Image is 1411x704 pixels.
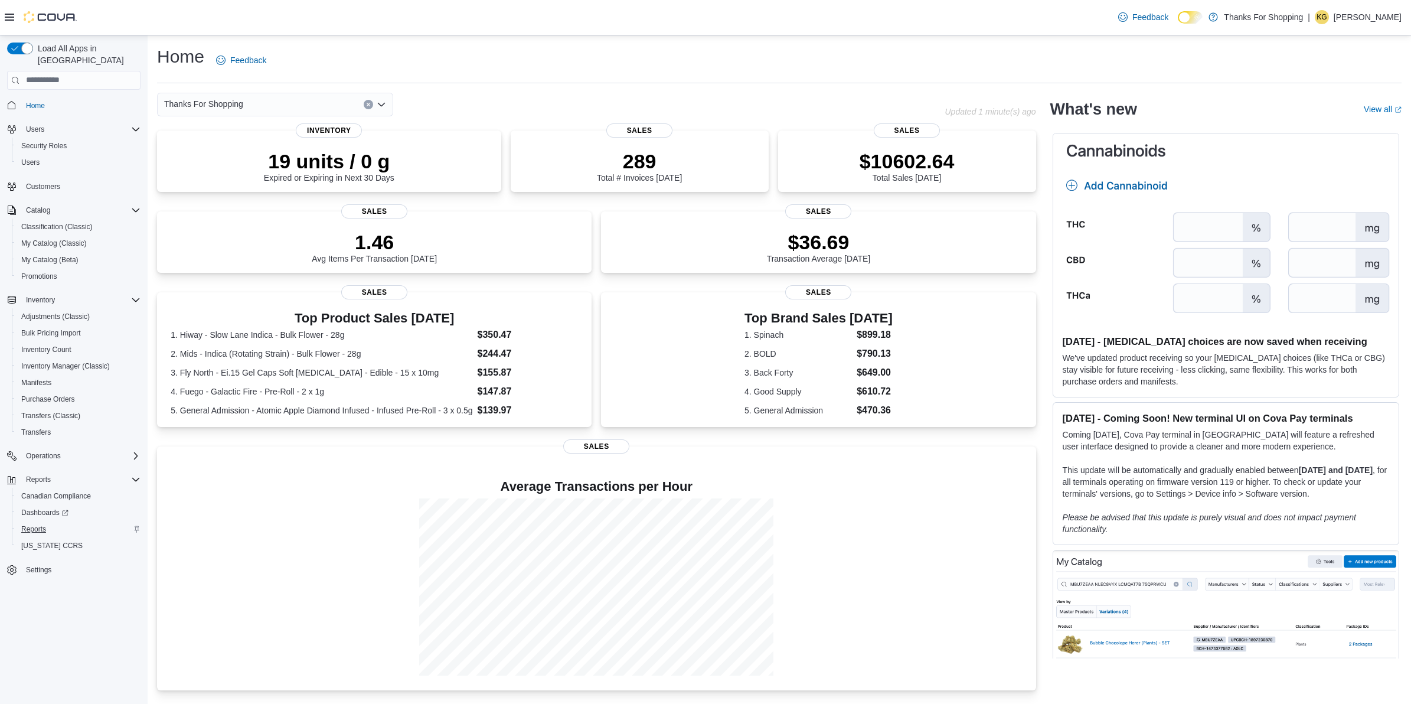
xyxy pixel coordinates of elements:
dd: $470.36 [857,403,893,418]
span: Purchase Orders [21,395,75,404]
h1: Home [157,45,204,69]
span: Dashboards [21,508,68,517]
a: Manifests [17,376,56,390]
span: Sales [785,204,851,219]
div: Karlee Gendreau [1315,10,1329,24]
span: My Catalog (Classic) [17,236,141,250]
a: Bulk Pricing Import [17,326,86,340]
dd: $649.00 [857,366,893,380]
span: Sales [341,285,407,299]
div: Expired or Expiring in Next 30 Days [264,149,394,182]
button: Catalog [21,203,55,217]
a: Home [21,99,50,113]
span: Dashboards [17,506,141,520]
a: Security Roles [17,139,71,153]
dd: $899.18 [857,328,893,342]
p: [PERSON_NAME] [1334,10,1402,24]
a: Feedback [211,48,271,72]
button: Inventory Count [12,341,145,358]
div: Total Sales [DATE] [860,149,955,182]
span: Inventory [26,295,55,305]
span: Sales [341,204,407,219]
p: $36.69 [767,230,871,254]
dd: $350.47 [478,328,578,342]
span: Bulk Pricing Import [21,328,81,338]
button: Reports [2,471,145,488]
em: Please be advised that this update is purely visual and does not impact payment functionality. [1063,513,1356,534]
span: Purchase Orders [17,392,141,406]
button: Inventory Manager (Classic) [12,358,145,374]
a: Dashboards [17,506,73,520]
span: Load All Apps in [GEOGRAPHIC_DATA] [33,43,141,66]
dt: 1. Hiway - Slow Lane Indica - Bulk Flower - 28g [171,329,472,341]
span: [US_STATE] CCRS [21,541,83,550]
button: Customers [2,178,145,195]
span: Customers [26,182,60,191]
span: Home [26,101,45,110]
div: Total # Invoices [DATE] [597,149,682,182]
span: Reports [21,472,141,487]
dt: 5. General Admission - Atomic Apple Diamond Infused - Infused Pre-Roll - 3 x 0.5g [171,405,472,416]
span: Sales [606,123,672,138]
button: Inventory [21,293,60,307]
span: Promotions [17,269,141,283]
button: Operations [21,449,66,463]
svg: External link [1394,106,1402,113]
span: Users [21,158,40,167]
span: Promotions [21,272,57,281]
dt: 3. Back Forty [744,367,852,379]
button: Manifests [12,374,145,391]
button: Users [2,121,145,138]
span: Catalog [26,206,50,215]
span: Washington CCRS [17,539,141,553]
span: Users [26,125,44,134]
button: Catalog [2,202,145,219]
span: Users [17,155,141,170]
span: Thanks For Shopping [164,97,243,111]
div: Avg Items Per Transaction [DATE] [312,230,437,263]
a: Users [17,155,44,170]
span: Inventory Count [17,343,141,357]
button: Inventory [2,292,145,308]
span: Adjustments (Classic) [17,309,141,324]
span: Reports [21,524,46,534]
span: Classification (Classic) [17,220,141,234]
a: Transfers [17,425,55,439]
span: Security Roles [21,141,67,151]
p: $10602.64 [860,149,955,173]
h2: What's new [1050,100,1137,119]
dd: $147.87 [478,384,578,399]
p: This update will be automatically and gradually enabled between , for all terminals operating on ... [1063,464,1389,500]
span: Classification (Classic) [21,222,93,232]
p: Coming [DATE], Cova Pay terminal in [GEOGRAPHIC_DATA] will feature a refreshed user interface des... [1063,429,1389,452]
span: Inventory Manager (Classic) [17,359,141,373]
span: Reports [26,475,51,484]
a: Transfers (Classic) [17,409,85,423]
button: Settings [2,561,145,578]
button: Home [2,97,145,114]
p: 1.46 [312,230,437,254]
dd: $139.97 [478,403,578,418]
button: Transfers (Classic) [12,408,145,424]
dt: 3. Fly North - Ei.15 Gel Caps Soft [MEDICAL_DATA] - Edible - 15 x 10mg [171,367,472,379]
h4: Average Transactions per Hour [166,480,1027,494]
p: Updated 1 minute(s) ago [945,107,1036,116]
span: Canadian Compliance [17,489,141,503]
button: Clear input [364,100,373,109]
button: Operations [2,448,145,464]
p: 289 [597,149,682,173]
span: Transfers [17,425,141,439]
a: Promotions [17,269,62,283]
a: Dashboards [12,504,145,521]
button: [US_STATE] CCRS [12,537,145,554]
h3: [DATE] - Coming Soon! New terminal UI on Cova Pay terminals [1063,412,1389,424]
span: Catalog [21,203,141,217]
span: Bulk Pricing Import [17,326,141,340]
span: Users [21,122,141,136]
a: Inventory Count [17,343,76,357]
span: My Catalog (Beta) [21,255,79,265]
button: Purchase Orders [12,391,145,408]
button: Users [12,154,145,171]
span: My Catalog (Beta) [17,253,141,267]
h3: Top Product Sales [DATE] [171,311,578,325]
